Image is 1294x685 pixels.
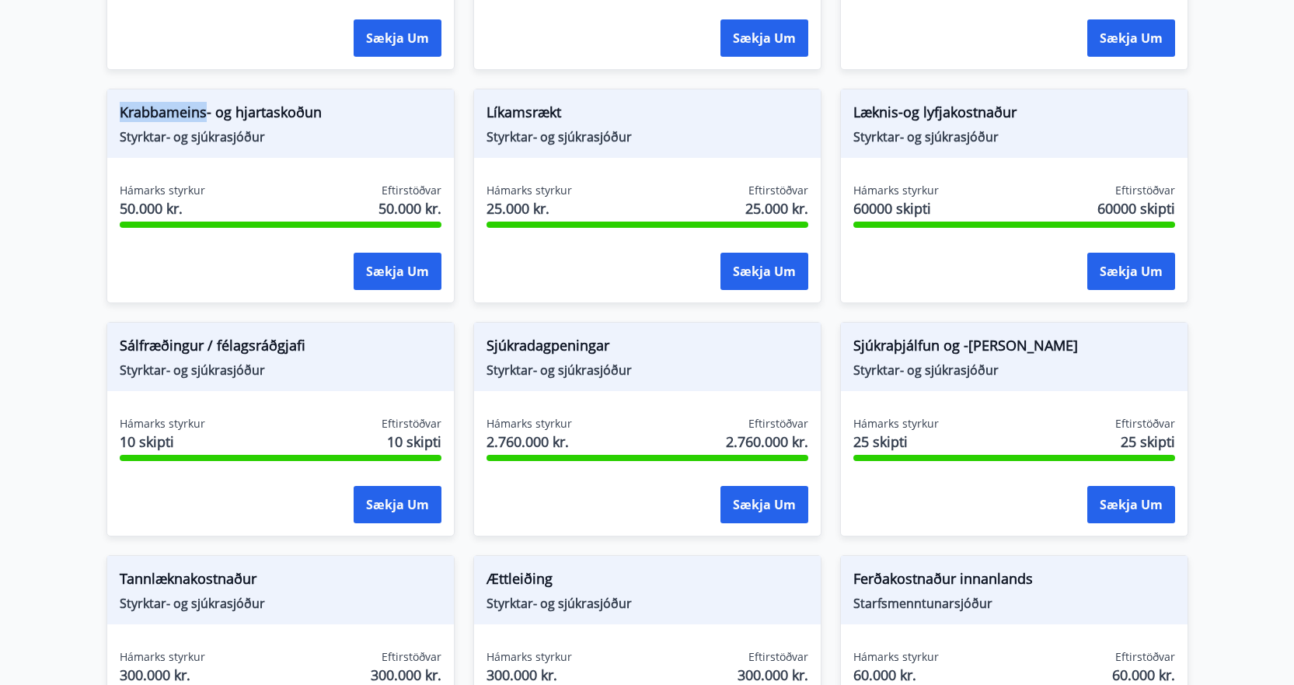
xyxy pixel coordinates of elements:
span: Hámarks styrkur [487,183,572,198]
button: Sækja um [1087,253,1175,290]
span: Hámarks styrkur [120,183,205,198]
button: Sækja um [354,486,441,523]
span: 10 skipti [387,432,441,452]
span: Krabbameins- og hjartaskoðun [120,102,441,128]
button: Sækja um [720,486,808,523]
span: Tannlæknakostnaður [120,568,441,595]
span: Styrktar- og sjúkrasjóður [120,362,441,379]
span: Styrktar- og sjúkrasjóður [120,128,441,145]
span: 60000 skipti [1097,198,1175,218]
span: 300.000 kr. [738,665,808,685]
span: Styrktar- og sjúkrasjóður [853,362,1175,379]
span: 60000 skipti [853,198,939,218]
span: Sjúkraþjálfun og -[PERSON_NAME] [853,335,1175,362]
span: 300.000 kr. [371,665,441,685]
span: 2.760.000 kr. [487,432,572,452]
span: Styrktar- og sjúkrasjóður [487,362,808,379]
span: Hámarks styrkur [487,649,572,665]
span: 60.000 kr. [853,665,939,685]
span: Eftirstöðvar [1115,416,1175,432]
span: Eftirstöðvar [748,183,808,198]
button: Sækja um [1087,19,1175,57]
button: Sækja um [354,19,441,57]
span: Sálfræðingur / félagsráðgjafi [120,335,441,362]
span: 2.760.000 kr. [726,432,808,452]
button: Sækja um [720,19,808,57]
span: 25.000 kr. [745,198,808,218]
span: Eftirstöðvar [382,183,441,198]
span: 50.000 kr. [378,198,441,218]
button: Sækja um [720,253,808,290]
span: Hámarks styrkur [853,183,939,198]
span: 60.000 kr. [1112,665,1175,685]
span: 300.000 kr. [120,665,205,685]
span: Eftirstöðvar [382,416,441,432]
span: Ferðakostnaður innanlands [853,568,1175,595]
button: Sækja um [1087,486,1175,523]
span: Líkamsrækt [487,102,808,128]
span: 25.000 kr. [487,198,572,218]
span: 10 skipti [120,432,205,452]
span: 300.000 kr. [487,665,572,685]
span: Eftirstöðvar [748,416,808,432]
span: Styrktar- og sjúkrasjóður [120,595,441,612]
span: Eftirstöðvar [748,649,808,665]
button: Sækja um [354,253,441,290]
span: Hámarks styrkur [853,649,939,665]
span: Styrktar- og sjúkrasjóður [487,595,808,612]
span: Læknis-og lyfjakostnaður [853,102,1175,128]
span: Hámarks styrkur [853,416,939,432]
span: Eftirstöðvar [382,649,441,665]
span: Hámarks styrkur [120,649,205,665]
span: Ættleiðing [487,568,808,595]
span: Styrktar- og sjúkrasjóður [487,128,808,145]
span: Starfsmenntunarsjóður [853,595,1175,612]
span: 50.000 kr. [120,198,205,218]
span: Hámarks styrkur [120,416,205,432]
span: Hámarks styrkur [487,416,572,432]
span: 25 skipti [853,432,939,452]
span: Eftirstöðvar [1115,183,1175,198]
span: Styrktar- og sjúkrasjóður [853,128,1175,145]
span: Sjúkradagpeningar [487,335,808,362]
span: Eftirstöðvar [1115,649,1175,665]
span: 25 skipti [1121,432,1175,452]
